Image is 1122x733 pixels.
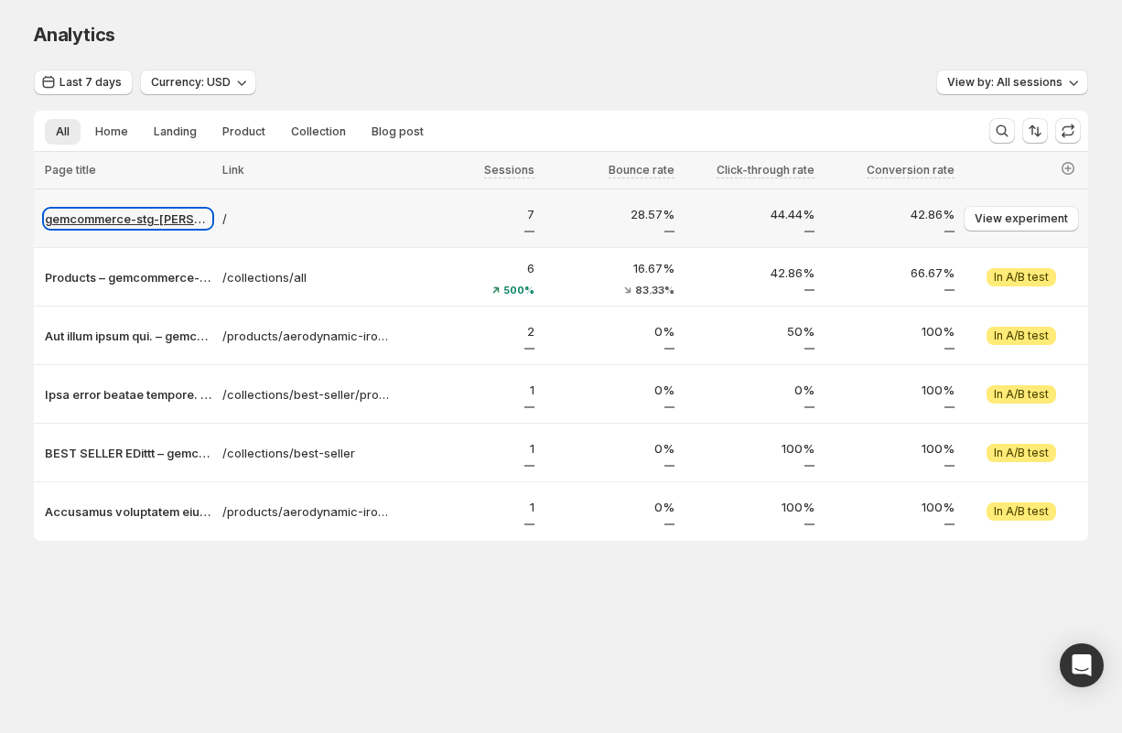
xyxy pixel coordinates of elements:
button: Products – gemcommerce-stg-[PERSON_NAME] [45,268,211,286]
button: Sort the results [1022,118,1048,144]
span: Currency: USD [151,75,231,90]
span: 83.33% [635,285,674,296]
p: 66.67% [825,264,955,282]
span: Conversion rate [867,163,955,178]
button: gemcommerce-stg-[PERSON_NAME] [45,210,211,228]
p: 28.57% [545,205,674,223]
span: Blog post [372,124,424,139]
p: 0% [685,381,815,399]
p: 100% [825,439,955,458]
span: Collection [291,124,346,139]
span: In A/B test [994,329,1049,343]
button: Accusamus voluptatem eius aut. – gemcommerce-stg-[PERSON_NAME] [45,502,211,521]
span: Page title [45,163,96,177]
p: 6 [405,259,534,277]
p: 42.86% [685,264,815,282]
a: /products/aerodynamic-iron-bottle [222,502,394,521]
a: /collections/best-seller [222,444,394,462]
p: 0% [545,381,674,399]
p: 0% [545,322,674,340]
p: 1 [405,381,534,399]
a: /collections/best-seller/products/aerodynamic-iron-computer [222,385,394,404]
span: In A/B test [994,504,1049,519]
button: Currency: USD [140,70,256,95]
p: 44.44% [685,205,815,223]
button: Search and filter results [989,118,1015,144]
span: Product [222,124,265,139]
p: 100% [825,381,955,399]
a: /collections/all [222,268,394,286]
p: 1 [405,498,534,516]
span: Landing [154,124,197,139]
button: Aut illum ipsum qui. – gemcommerce-stg-[PERSON_NAME] [45,327,211,345]
span: Click-through rate [717,163,815,178]
p: 100% [685,498,815,516]
p: 100% [685,439,815,458]
span: Last 7 days [59,75,122,90]
p: 100% [825,322,955,340]
a: / [222,210,394,228]
div: Open Intercom Messenger [1060,643,1104,687]
span: In A/B test [994,387,1049,402]
button: BEST SELLER EDittt – gemcommerce-stg-[PERSON_NAME] [45,444,211,462]
p: 7 [405,205,534,223]
p: 1 [405,439,534,458]
button: View by: All sessions [936,70,1088,95]
span: Link [222,163,244,177]
button: View experiment [964,206,1079,232]
p: 100% [825,498,955,516]
span: Bounce rate [609,163,674,178]
p: 0% [545,498,674,516]
button: Ipsa error beatae tempore. – gemcommerce-stg-[PERSON_NAME] [45,385,211,404]
span: 500% [503,285,534,296]
p: 50% [685,322,815,340]
span: In A/B test [994,270,1049,285]
span: View experiment [975,211,1068,226]
p: 42.86% [825,205,955,223]
span: Home [95,124,128,139]
p: 0% [545,439,674,458]
span: All [56,124,70,139]
p: 16.67% [545,259,674,277]
a: /products/aerodynamic-iron-chair [222,327,394,345]
span: View by: All sessions [947,75,1063,90]
button: Last 7 days [34,70,133,95]
p: 2 [405,322,534,340]
span: Sessions [484,163,534,178]
span: Analytics [34,24,115,46]
span: In A/B test [994,446,1049,460]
